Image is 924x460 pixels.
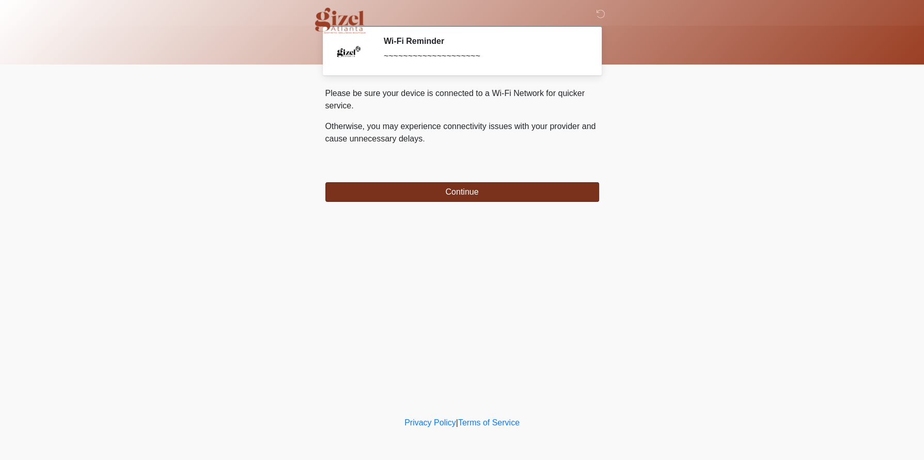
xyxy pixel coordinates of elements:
a: Terms of Service [458,418,520,427]
div: ~~~~~~~~~~~~~~~~~~~~ [384,50,584,62]
img: Agent Avatar [333,36,364,67]
p: Please be sure your device is connected to a Wi-Fi Network for quicker service. [325,87,599,112]
img: Gizel Atlanta Logo [315,8,366,34]
a: | [456,418,458,427]
p: Otherwise, you may experience connectivity issues with your provider and cause unnecessary delays [325,120,599,145]
button: Continue [325,182,599,202]
a: Privacy Policy [404,418,456,427]
span: . [422,134,425,143]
